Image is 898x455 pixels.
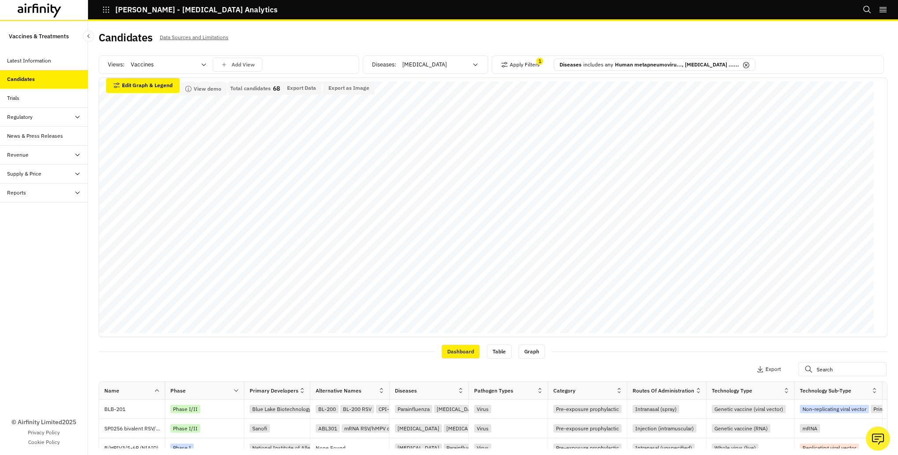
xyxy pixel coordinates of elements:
button: Search [863,2,872,17]
div: Latest Information [7,57,51,65]
div: BL-200 [316,405,339,413]
a: Cookie Policy [28,438,60,446]
button: Close Sidebar [83,30,94,42]
button: Apply Filters [501,58,540,72]
button: [PERSON_NAME] - [MEDICAL_DATA] Analytics [102,2,277,17]
button: Ask our analysts [866,426,890,451]
p: Diseases [559,61,581,69]
div: Regulatory [7,113,33,121]
div: Category [553,387,575,395]
div: Routes of Administration [633,387,694,395]
div: Parainfluenza [444,444,481,452]
div: BL-200 RSV [340,405,374,413]
div: [MEDICAL_DATA]) [434,405,483,413]
div: Virus [474,405,491,413]
div: Parainfluenza [395,405,432,413]
div: Technology Sub-Type [800,387,851,395]
p: [PERSON_NAME] - [MEDICAL_DATA] Analytics [115,6,277,14]
div: Diseases : [372,58,484,72]
p: © Airfinity Limited 2025 [11,418,76,427]
div: Phase [170,387,186,395]
div: mRNA RSV/hMPV combination vaccine [342,424,438,433]
p: Data Sources and Limitations [160,33,228,42]
button: save changes [213,58,262,72]
a: Privacy Policy [28,429,60,437]
button: Export as Image [323,81,375,95]
p: Export [766,366,781,372]
div: Primary Developers [250,387,298,395]
div: Genetic vaccine (viral vector) [712,405,786,413]
button: Export Data [282,81,321,95]
div: Injection (intramuscular) [633,424,696,433]
div: Intranasal (unspecified) [633,444,695,452]
div: Dashboard [442,345,480,359]
p: SP0256 bivalent RSV/hMPV vaccine [104,424,165,433]
div: [MEDICAL_DATA] [395,444,442,452]
div: Blue Lake Biotechnology [250,405,314,413]
p: Total candidates [230,85,271,92]
div: Sanofi [250,424,270,433]
p: Vaccines & Treatments [9,28,69,44]
div: Pathogen Types [474,387,513,395]
div: Whole virus (live) [712,444,758,452]
div: mRNA [800,424,820,433]
div: National Institute of Allergy and [MEDICAL_DATA] (NIAID) [250,444,393,452]
div: Phase I/II [170,424,200,433]
div: Pre-exposure prophylactic [553,444,622,452]
div: Phase I/II [170,405,200,413]
p: includes any [583,61,613,69]
div: Reports [7,189,26,197]
div: Non-replicating viral vector [800,405,869,413]
div: Alternative Names [316,387,361,395]
h2: Candidates [99,31,153,44]
div: Name [104,387,119,395]
div: Pre-exposure prophylactic [553,405,622,413]
div: Replicating viral vector [800,444,859,452]
p: B/HPIV3/S-6P (NIAID) [104,444,165,452]
div: Intranasal (spray) [633,405,679,413]
div: CPI-RSV-F [376,405,407,413]
button: Export [757,362,781,376]
button: Edit Graph & Legend [106,78,180,93]
p: Add View [232,62,255,68]
div: Table [487,345,512,359]
div: Diseases [395,387,417,395]
div: Trials [7,94,19,102]
p: Human metapneumoviru..., [MEDICAL_DATA] ...... [615,61,739,69]
p: 68 [273,85,280,92]
div: News & Press Releases [7,132,63,140]
p: BLB-201 [104,405,165,414]
div: Revenue [7,151,29,159]
div: Technology Type [712,387,752,395]
div: [MEDICAL_DATA]) [444,424,493,433]
p: None Found [316,445,346,451]
div: ABL301 [316,424,340,433]
div: Views: [108,58,262,72]
div: Pre-exposure prophylactic [553,424,622,433]
div: Supply & Price [7,170,41,178]
input: Search [799,362,887,376]
div: [MEDICAL_DATA] [395,424,442,433]
div: Graph [519,345,545,359]
div: Genetic vaccine (RNA) [712,424,770,433]
button: View demo [180,82,227,95]
div: Phase I [170,444,194,452]
div: Virus [474,424,491,433]
div: Virus [474,444,491,452]
div: Candidates [7,75,35,83]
